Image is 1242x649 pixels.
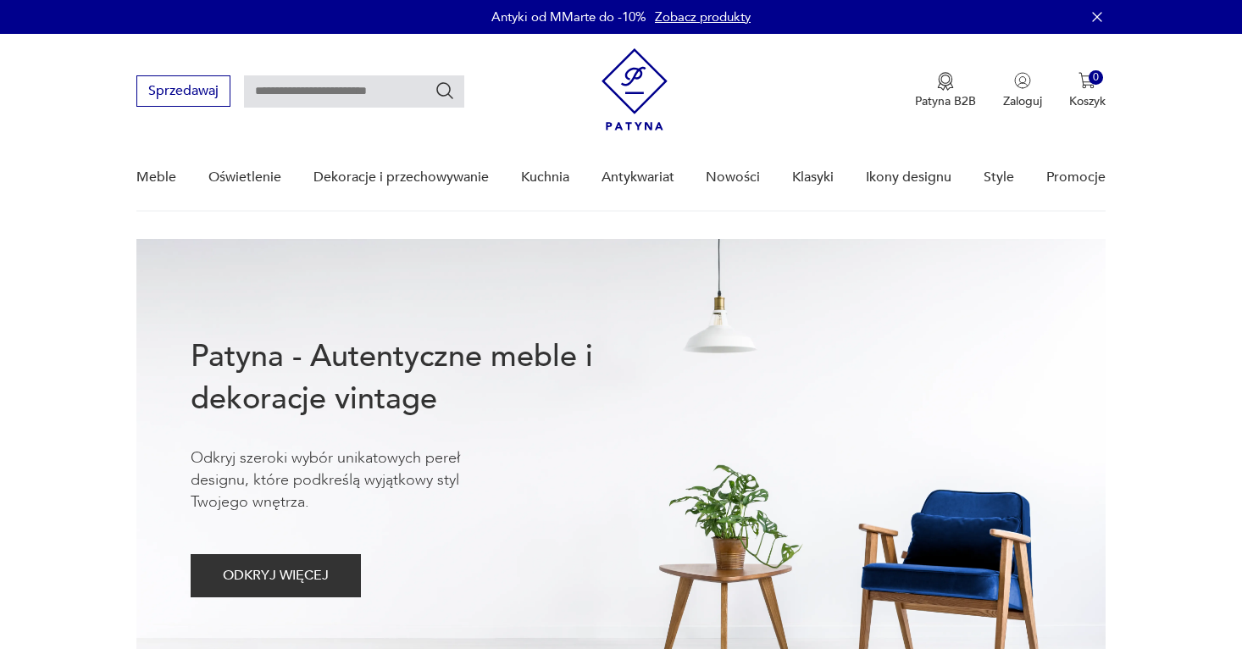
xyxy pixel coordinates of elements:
img: Ikona koszyka [1078,72,1095,89]
h1: Patyna - Autentyczne meble i dekoracje vintage [191,336,648,420]
button: Sprzedawaj [136,75,230,107]
button: ODKRYJ WIĘCEJ [191,554,361,597]
a: Zobacz produkty [655,8,751,25]
button: Szukaj [435,80,455,101]
p: Koszyk [1069,93,1106,109]
a: Dekoracje i przechowywanie [313,145,489,210]
a: Sprzedawaj [136,86,230,98]
button: Zaloguj [1003,72,1042,109]
button: 0Koszyk [1069,72,1106,109]
a: Ikona medaluPatyna B2B [915,72,976,109]
a: Meble [136,145,176,210]
button: Patyna B2B [915,72,976,109]
a: Style [984,145,1014,210]
a: Antykwariat [602,145,674,210]
p: Patyna B2B [915,93,976,109]
p: Antyki od MMarte do -10% [491,8,646,25]
p: Zaloguj [1003,93,1042,109]
a: Klasyki [792,145,834,210]
a: Ikony designu [866,145,951,210]
img: Ikona medalu [937,72,954,91]
a: Oświetlenie [208,145,281,210]
a: Promocje [1046,145,1106,210]
img: Ikonka użytkownika [1014,72,1031,89]
a: Kuchnia [521,145,569,210]
div: 0 [1089,70,1103,85]
img: Patyna - sklep z meblami i dekoracjami vintage [602,48,668,130]
p: Odkryj szeroki wybór unikatowych pereł designu, które podkreślą wyjątkowy styl Twojego wnętrza. [191,447,513,513]
a: Nowości [706,145,760,210]
a: ODKRYJ WIĘCEJ [191,571,361,583]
